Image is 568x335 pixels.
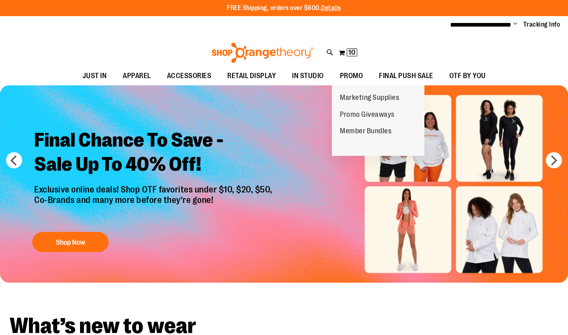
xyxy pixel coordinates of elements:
button: next [546,152,562,168]
span: Marketing Supplies [340,93,399,103]
span: RETAIL DISPLAY [227,67,276,85]
h2: Final Chance To Save - Sale Up To 40% Off! [28,122,280,184]
a: Tracking Info [523,20,560,29]
span: Member Bundles [340,127,391,137]
a: Final Chance To Save -Sale Up To 40% Off! Exclusive online deals! Shop OTF favorites under $10, $... [28,122,280,256]
span: FINAL PUSH SALE [379,67,433,85]
span: PROMO [340,67,363,85]
span: 10 [348,48,356,56]
span: APPAREL [123,67,151,85]
img: Shop Orangetheory [210,43,315,63]
button: Account menu [513,21,517,29]
p: FREE Shipping, orders over $600. [227,4,341,13]
span: IN STUDIO [292,67,324,85]
span: OTF BY YOU [449,67,486,85]
button: prev [6,152,22,168]
a: Details [321,4,341,12]
span: Promo Giveaways [340,110,395,120]
p: Exclusive online deals! Shop OTF favorites under $10, $20, $50, Co-Brands and many more before th... [28,184,280,224]
button: Shop Now [32,232,109,252]
span: JUST IN [82,67,107,85]
span: ACCESSORIES [167,67,212,85]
